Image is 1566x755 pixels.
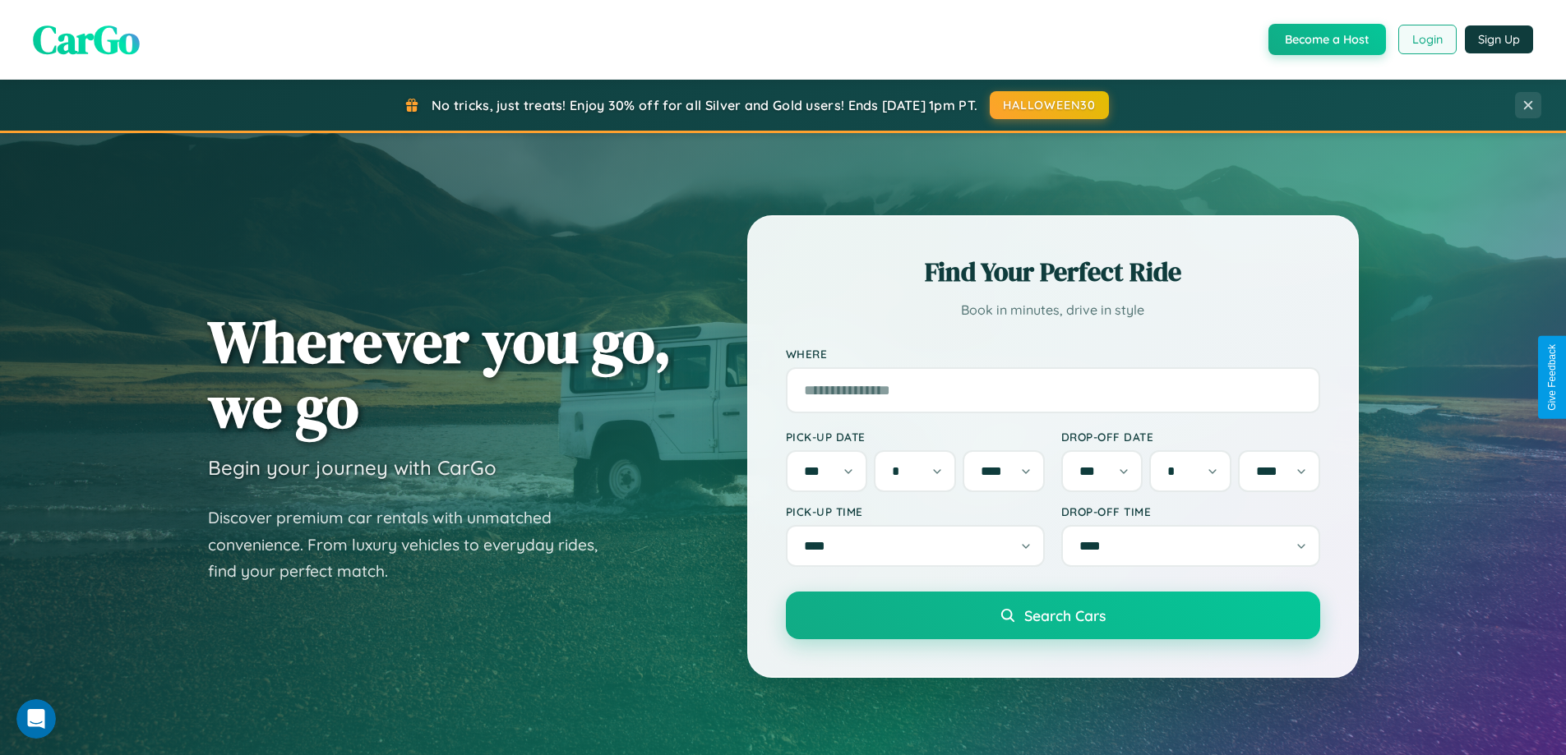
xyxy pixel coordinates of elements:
[1465,25,1533,53] button: Sign Up
[208,504,619,585] p: Discover premium car rentals with unmatched convenience. From luxury vehicles to everyday rides, ...
[786,254,1320,290] h2: Find Your Perfect Ride
[786,504,1045,518] label: Pick-up Time
[1546,344,1558,411] div: Give Feedback
[1398,25,1457,54] button: Login
[786,592,1320,639] button: Search Cars
[16,699,56,739] iframe: Intercom live chat
[786,298,1320,322] p: Book in minutes, drive in style
[208,455,497,480] h3: Begin your journey with CarGo
[786,347,1320,361] label: Where
[1268,24,1386,55] button: Become a Host
[1024,606,1106,624] span: Search Cars
[1061,504,1320,518] label: Drop-off Time
[990,91,1109,119] button: HALLOWEEN30
[1061,430,1320,444] label: Drop-off Date
[432,97,977,113] span: No tricks, just treats! Enjoy 30% off for all Silver and Gold users! Ends [DATE] 1pm PT.
[33,12,140,67] span: CarGo
[786,430,1045,444] label: Pick-up Date
[208,309,672,439] h1: Wherever you go, we go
